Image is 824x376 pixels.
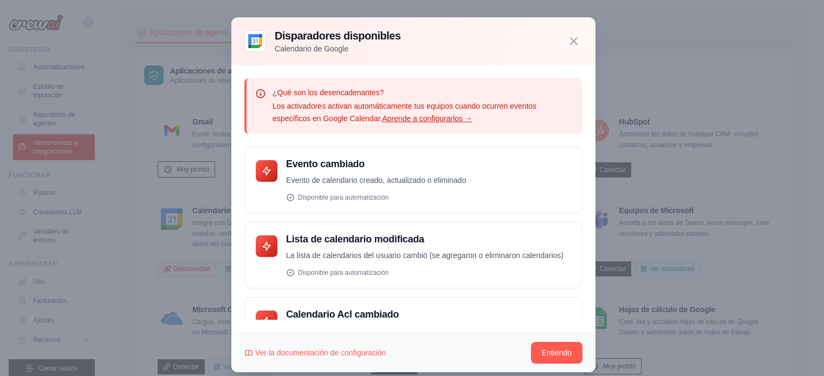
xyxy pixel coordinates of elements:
[244,30,266,52] img: Calendario de Google
[286,234,424,245] font: Lista de calendario modificada
[531,342,582,364] button: Entiendo
[272,102,536,123] font: Los activadores activan automáticamente tus equipos cuando ocurren eventos específicos en Google ...
[272,88,384,97] font: ¿Qué son los desencadenantes?
[298,194,388,201] font: Disponible para automatización
[286,309,399,320] font: Calendario Acl cambiado
[298,269,388,276] font: Disponible para automatización
[382,114,472,123] a: Aprende a configurarlos →
[275,30,401,42] font: Disparadores disponibles
[275,44,348,53] font: Calendario de Google
[286,159,365,169] font: Evento cambiado
[255,348,386,357] font: Ver la documentación de configuración
[286,176,466,184] font: Evento de calendario creado, actualizado o eliminado
[286,251,563,260] font: La lista de calendarios del usuario cambió (se agregaron o eliminaron calendarios)
[542,348,572,357] font: Entiendo
[244,347,386,358] a: Ver la documentación de configuración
